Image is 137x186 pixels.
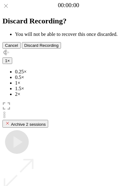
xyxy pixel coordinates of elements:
li: 2× [15,91,134,97]
button: Archive 2 sessions [3,120,48,128]
h2: Discard Recording? [3,17,134,25]
span: 1 [5,58,7,63]
li: You will not be able to recover this once discarded. [15,32,134,37]
button: Discard Recording [22,42,61,49]
a: 00:00:00 [58,2,79,9]
div: Archive 2 sessions [5,121,46,127]
li: 1× [15,80,134,86]
button: Cancel [3,42,21,49]
button: 1× [3,57,12,64]
li: 1.5× [15,86,134,91]
li: 0.25× [15,69,134,75]
li: 0.5× [15,75,134,80]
